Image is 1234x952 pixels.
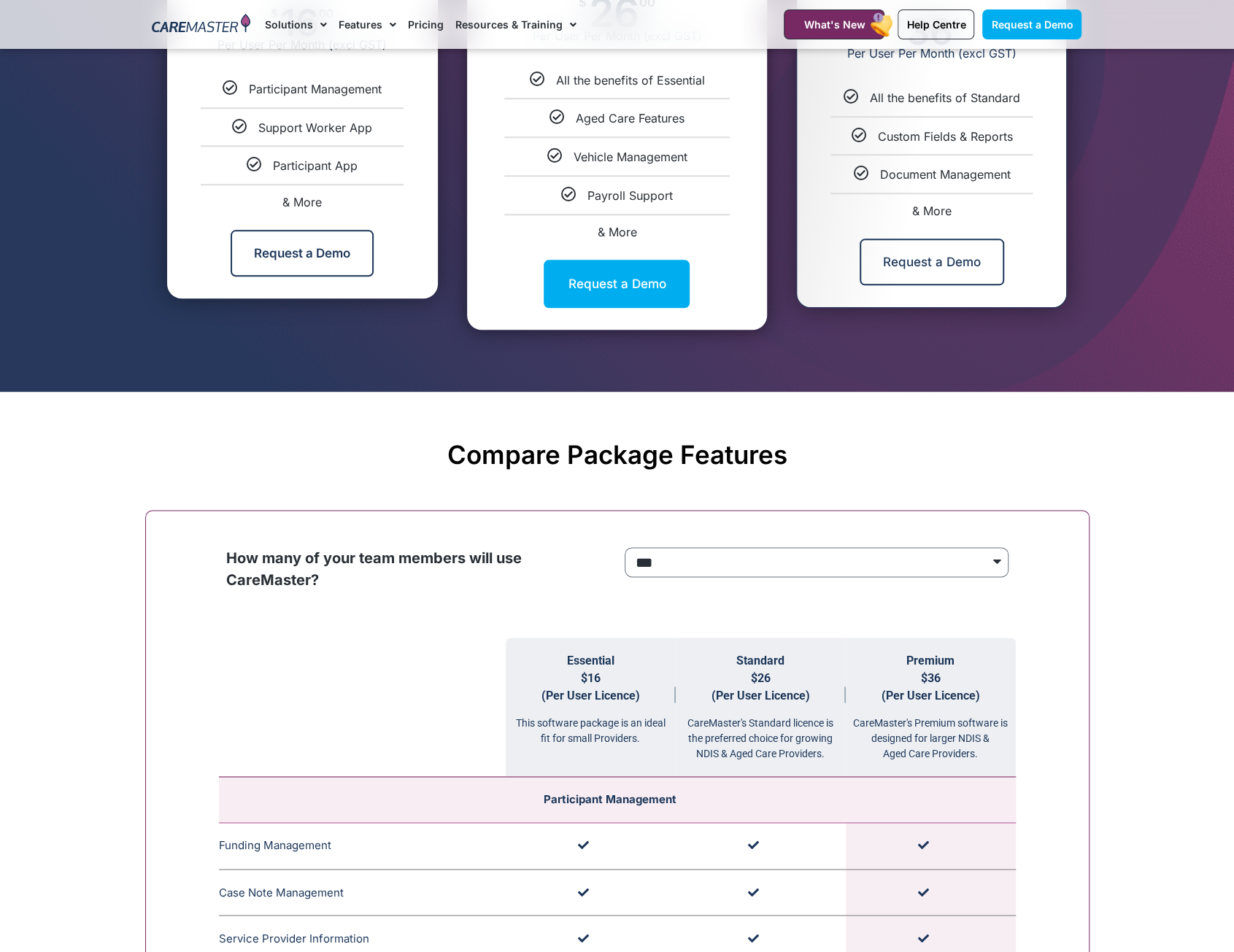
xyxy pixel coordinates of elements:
[676,705,846,762] div: CareMaster's Standard licence is the preferred choice for growing NDIS & Aged Care Providers.
[219,869,506,916] td: Case Note Management
[249,82,382,96] a: Participant Management
[273,158,358,173] a: Participant App
[906,18,965,31] span: Help Centre
[898,9,974,39] a: Help Centre
[544,260,690,308] a: Request a Demo
[226,547,610,591] p: How many of your team members will use CareMaster?
[676,638,846,777] th: Standard
[555,73,704,88] a: All the benefits of Essential
[506,638,676,777] th: Essential
[258,120,372,135] a: Support Worker App
[153,439,1082,470] h2: Compare Package Features
[879,167,1010,182] a: Document Management
[152,14,250,36] img: CareMaster Logo
[912,204,952,218] a: & More
[506,705,676,746] div: This software package is an ideal fit for small Providers.
[597,225,636,239] a: & More
[870,90,1020,105] a: All the benefits of Standard
[231,230,374,276] a: Request a Demo
[982,9,1081,39] a: Request a Demo
[797,46,1066,61] span: Per User Per Month (excl GST)
[991,18,1073,31] span: Request a Demo
[803,18,865,31] span: What's New
[282,195,322,209] a: & More
[573,150,687,164] a: Vehicle Management
[882,671,980,703] span: $36 (Per User Licence)
[784,9,884,39] a: What's New
[712,671,810,703] span: $26 (Per User Licence)
[587,188,673,203] a: Payroll Support
[219,823,506,870] td: Funding Management
[846,705,1016,762] div: CareMaster's Premium software is designed for larger NDIS & Aged Care Providers.
[877,129,1012,144] a: Custom Fields & Reports
[576,111,685,125] a: Aged Care Features
[846,638,1016,777] th: Premium
[541,671,640,703] span: $16 (Per User Licence)
[860,239,1004,285] a: Request a Demo
[544,792,676,806] span: Participant Management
